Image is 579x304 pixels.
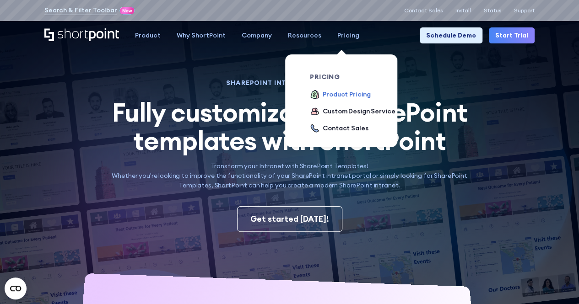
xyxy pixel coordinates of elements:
[533,260,579,304] iframe: Chat Widget
[337,31,359,40] div: Pricing
[489,27,535,43] a: Start Trial
[310,74,400,80] div: pricing
[44,28,119,42] a: Home
[250,213,329,225] div: Get started [DATE]!
[420,27,482,43] a: Schedule Demo
[5,277,27,299] button: Open CMP widget
[44,5,117,15] a: Search & Filter Toolbar
[242,31,272,40] div: Company
[102,80,477,85] h1: SHAREPOINT INTRANET TEMPLATES
[112,96,467,157] span: Fully customizable SharePoint templates with ShortPoint
[329,27,367,43] a: Pricing
[288,31,321,40] div: Resources
[323,90,371,99] div: Product Pricing
[310,123,368,134] a: Contact Sales
[484,7,501,14] a: Status
[135,31,161,40] div: Product
[323,123,368,133] div: Contact Sales
[102,161,477,190] p: Transform your Intranet with SharePoint Templates! Whether you're looking to improve the function...
[168,27,233,43] a: Why ShortPoint
[127,27,168,43] a: Product
[177,31,226,40] div: Why ShortPoint
[237,206,342,232] a: Get started [DATE]!
[323,107,395,116] div: Custom Design Service
[310,107,395,117] a: Custom Design Service
[455,7,471,14] a: Install
[310,90,371,100] a: Product Pricing
[404,7,443,14] a: Contact Sales
[280,27,329,43] a: Resources
[233,27,280,43] a: Company
[514,7,535,14] a: Support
